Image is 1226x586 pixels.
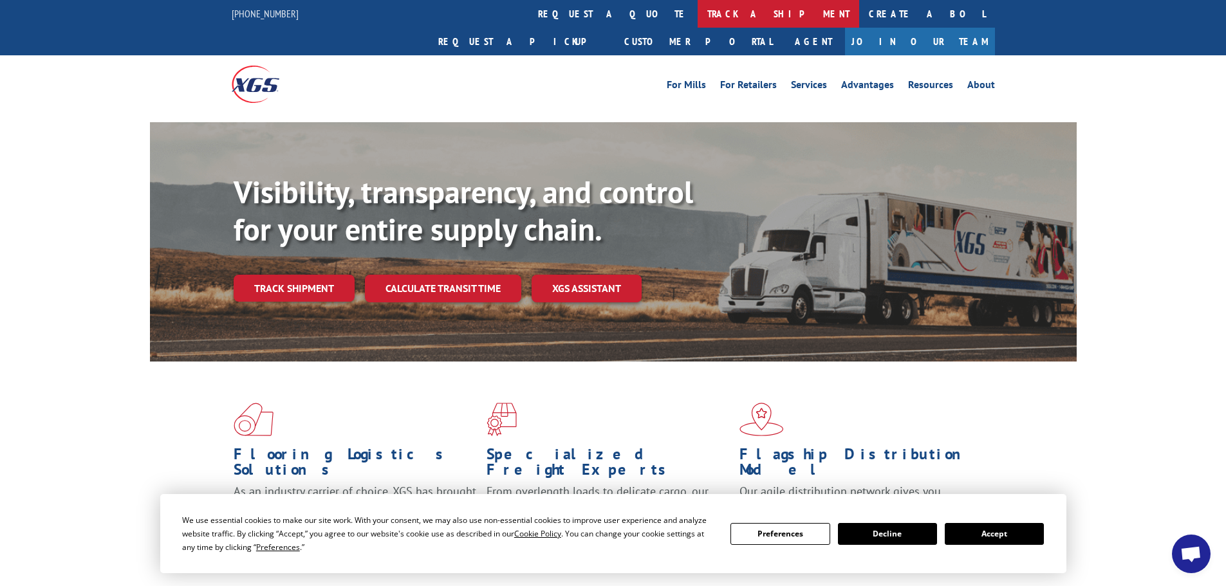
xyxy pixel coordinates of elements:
[667,80,706,94] a: For Mills
[234,484,476,529] span: As an industry carrier of choice, XGS has brought innovation and dedication to flooring logistics...
[841,80,894,94] a: Advantages
[429,28,615,55] a: Request a pickup
[720,80,777,94] a: For Retailers
[908,80,953,94] a: Resources
[487,446,730,484] h1: Specialized Freight Experts
[234,403,274,436] img: xgs-icon-total-supply-chain-intelligence-red
[487,484,730,541] p: From overlength loads to delicate cargo, our experienced staff knows the best way to move your fr...
[730,523,830,545] button: Preferences
[365,275,521,302] a: Calculate transit time
[615,28,782,55] a: Customer Portal
[845,28,995,55] a: Join Our Team
[945,523,1044,545] button: Accept
[1172,535,1211,573] div: Open chat
[739,446,983,484] h1: Flagship Distribution Model
[256,542,300,553] span: Preferences
[838,523,937,545] button: Decline
[234,446,477,484] h1: Flooring Logistics Solutions
[791,80,827,94] a: Services
[782,28,845,55] a: Agent
[232,7,299,20] a: [PHONE_NUMBER]
[487,403,517,436] img: xgs-icon-focused-on-flooring-red
[532,275,642,302] a: XGS ASSISTANT
[234,275,355,302] a: Track shipment
[739,403,784,436] img: xgs-icon-flagship-distribution-model-red
[967,80,995,94] a: About
[739,484,976,514] span: Our agile distribution network gives you nationwide inventory management on demand.
[514,528,561,539] span: Cookie Policy
[182,513,715,554] div: We use essential cookies to make our site work. With your consent, we may also use non-essential ...
[160,494,1066,573] div: Cookie Consent Prompt
[234,172,693,249] b: Visibility, transparency, and control for your entire supply chain.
